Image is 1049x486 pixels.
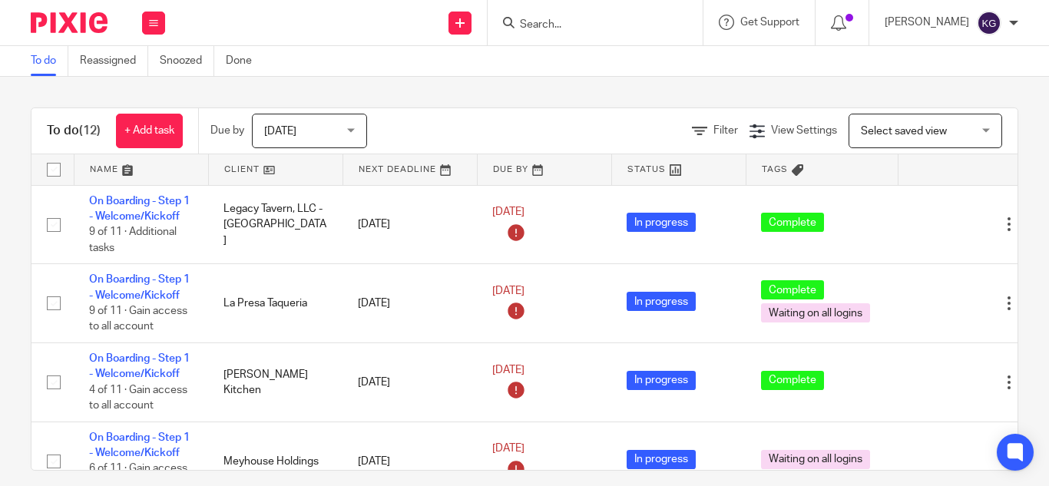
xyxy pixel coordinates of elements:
span: [DATE] [264,126,296,137]
td: [PERSON_NAME] Kitchen [208,343,342,422]
td: [DATE] [342,343,477,422]
span: Select saved view [861,126,947,137]
a: Snoozed [160,46,214,76]
img: Pixie [31,12,108,33]
span: Complete [761,280,824,299]
a: On Boarding - Step 1 - Welcome/Kickoff [89,353,190,379]
span: 4 of 11 · Gain access to all account [89,385,187,412]
span: [DATE] [492,207,524,217]
td: [DATE] [342,264,477,343]
h1: To do [47,123,101,139]
span: (12) [79,124,101,137]
span: Get Support [740,17,799,28]
span: [DATE] [492,444,524,455]
span: In progress [627,292,696,311]
a: On Boarding - Step 1 - Welcome/Kickoff [89,432,190,458]
span: Tags [762,165,788,174]
span: In progress [627,213,696,232]
img: svg%3E [977,11,1001,35]
span: View Settings [771,125,837,136]
span: Complete [761,213,824,232]
span: Waiting on all logins [761,450,870,469]
span: 9 of 11 · Gain access to all account [89,306,187,332]
span: [DATE] [492,286,524,296]
span: In progress [627,450,696,469]
a: Reassigned [80,46,148,76]
span: 9 of 11 · Additional tasks [89,226,177,253]
a: On Boarding - Step 1 - Welcome/Kickoff [89,196,190,222]
a: Done [226,46,263,76]
p: [PERSON_NAME] [885,15,969,30]
td: La Presa Taqueria [208,264,342,343]
a: On Boarding - Step 1 - Welcome/Kickoff [89,274,190,300]
a: + Add task [116,114,183,148]
span: Filter [713,125,738,136]
p: Due by [210,123,244,138]
a: To do [31,46,68,76]
span: Waiting on all logins [761,303,870,322]
td: [DATE] [342,185,477,264]
span: In progress [627,371,696,390]
input: Search [518,18,657,32]
span: [DATE] [492,365,524,375]
span: Complete [761,371,824,390]
td: Legacy Tavern, LLC - [GEOGRAPHIC_DATA] [208,185,342,264]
